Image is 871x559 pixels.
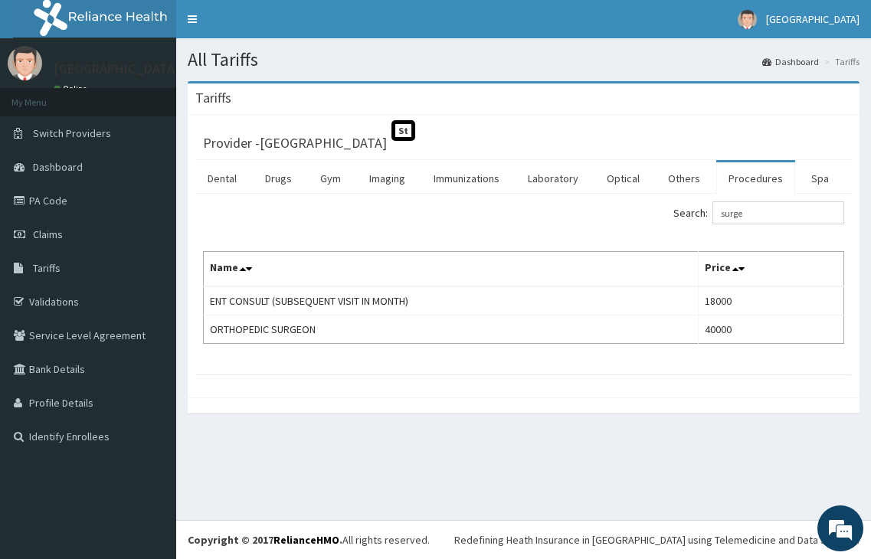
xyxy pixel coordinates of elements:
[195,162,249,195] a: Dental
[712,201,844,224] input: Search:
[33,126,111,140] span: Switch Providers
[656,162,712,195] a: Others
[33,227,63,241] span: Claims
[253,162,304,195] a: Drugs
[8,46,42,80] img: User Image
[204,252,699,287] th: Name
[699,252,844,287] th: Price
[820,55,860,68] li: Tariffs
[799,162,841,195] a: Spa
[762,55,819,68] a: Dashboard
[699,286,844,315] td: 18000
[204,315,699,344] td: ORTHOPEDIC SURGEON
[738,10,757,29] img: User Image
[188,533,342,547] strong: Copyright © 2017 .
[33,261,61,275] span: Tariffs
[516,162,591,195] a: Laboratory
[766,12,860,26] span: [GEOGRAPHIC_DATA]
[673,201,844,224] label: Search:
[204,286,699,315] td: ENT CONSULT (SUBSEQUENT VISIT IN MONTH)
[54,83,90,94] a: Online
[195,91,231,105] h3: Tariffs
[357,162,417,195] a: Imaging
[176,520,871,559] footer: All rights reserved.
[203,136,387,150] h3: Provider - [GEOGRAPHIC_DATA]
[273,533,339,547] a: RelianceHMO
[54,62,180,76] p: [GEOGRAPHIC_DATA]
[391,120,415,141] span: St
[699,315,844,344] td: 40000
[188,50,860,70] h1: All Tariffs
[594,162,652,195] a: Optical
[421,162,512,195] a: Immunizations
[454,532,860,548] div: Redefining Heath Insurance in [GEOGRAPHIC_DATA] using Telemedicine and Data Science!
[33,160,83,174] span: Dashboard
[716,162,795,195] a: Procedures
[308,162,353,195] a: Gym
